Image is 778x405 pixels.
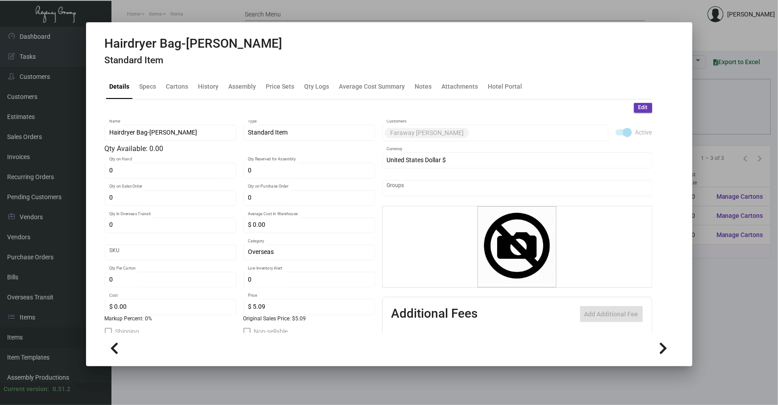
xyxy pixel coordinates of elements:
div: Details [110,82,130,91]
div: Assembly [229,82,256,91]
input: Add new.. [471,129,604,136]
div: Qty Logs [305,82,329,91]
div: Notes [415,82,432,91]
span: Non-sellable [254,326,288,337]
h2: Additional Fees [391,306,478,322]
button: Edit [634,103,652,113]
span: Active [635,127,652,138]
h2: Hairdryer Bag-[PERSON_NAME] [105,36,283,51]
h4: Standard Item [105,55,283,66]
div: Price Sets [266,82,295,91]
div: Hotel Portal [488,82,523,91]
span: Shipping [115,326,140,337]
div: Specs [140,82,156,91]
div: Cartons [166,82,189,91]
button: Add Additional Fee [580,306,643,322]
div: 0.51.2 [53,385,70,394]
mat-chip: Faraway [PERSON_NAME] [385,128,469,138]
div: Qty Available: 0.00 [105,143,375,154]
span: Edit [638,104,648,111]
span: Add Additional Fee [585,311,638,318]
div: Current version: [4,385,49,394]
div: Average Cost Summary [339,82,405,91]
div: Attachments [442,82,478,91]
input: Add new.. [387,184,647,192]
div: History [198,82,219,91]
